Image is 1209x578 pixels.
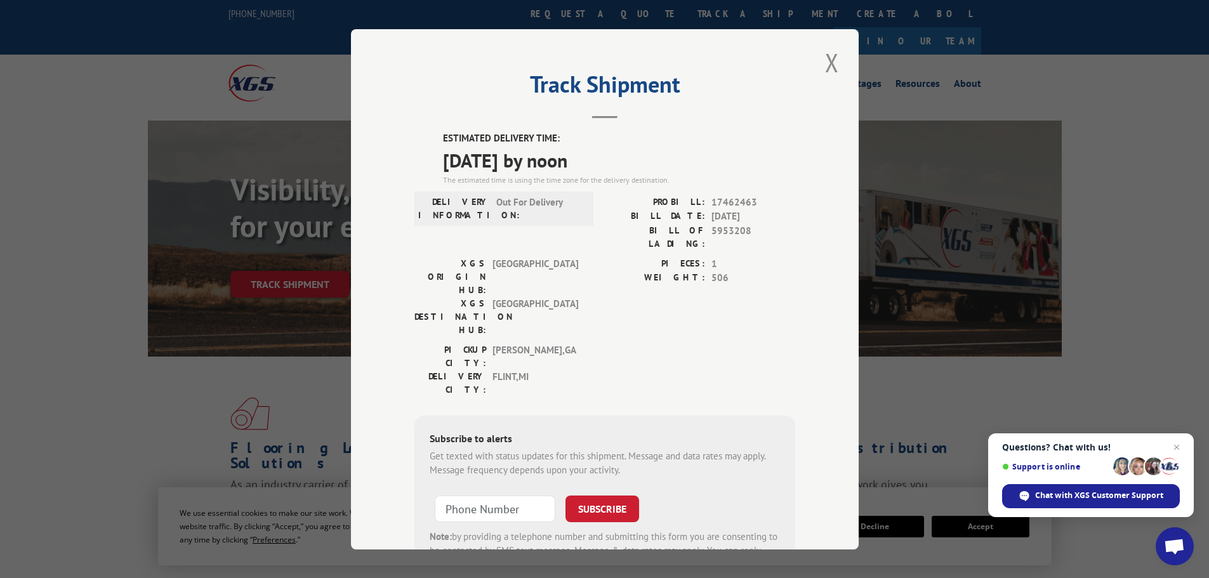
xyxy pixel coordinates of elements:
input: Phone Number [435,495,555,522]
span: Out For Delivery [496,195,582,221]
label: DELIVERY INFORMATION: [418,195,490,221]
label: XGS ORIGIN HUB: [414,256,486,296]
div: by providing a telephone number and submitting this form you are consenting to be contacted by SM... [430,529,780,572]
span: [DATE] by noon [443,145,795,174]
span: Chat with XGS Customer Support [1035,490,1163,501]
span: [PERSON_NAME] , GA [492,343,578,369]
label: PICKUP CITY: [414,343,486,369]
span: 5953208 [711,223,795,250]
span: 506 [711,271,795,286]
a: Open chat [1156,527,1194,565]
span: Support is online [1002,462,1109,471]
label: WEIGHT: [605,271,705,286]
span: [DATE] [711,209,795,224]
label: PROBILL: [605,195,705,209]
button: Close modal [821,45,843,80]
label: BILL DATE: [605,209,705,224]
label: ESTIMATED DELIVERY TIME: [443,131,795,146]
label: PIECES: [605,256,705,271]
strong: Note: [430,530,452,542]
span: 1 [711,256,795,271]
div: Get texted with status updates for this shipment. Message and data rates may apply. Message frequ... [430,449,780,477]
label: BILL OF LADING: [605,223,705,250]
span: FLINT , MI [492,369,578,396]
span: 17462463 [711,195,795,209]
span: Chat with XGS Customer Support [1002,484,1180,508]
span: [GEOGRAPHIC_DATA] [492,256,578,296]
div: Subscribe to alerts [430,430,780,449]
button: SUBSCRIBE [565,495,639,522]
div: The estimated time is using the time zone for the delivery destination. [443,174,795,185]
h2: Track Shipment [414,76,795,100]
label: DELIVERY CITY: [414,369,486,396]
span: Questions? Chat with us! [1002,442,1180,452]
span: [GEOGRAPHIC_DATA] [492,296,578,336]
label: XGS DESTINATION HUB: [414,296,486,336]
